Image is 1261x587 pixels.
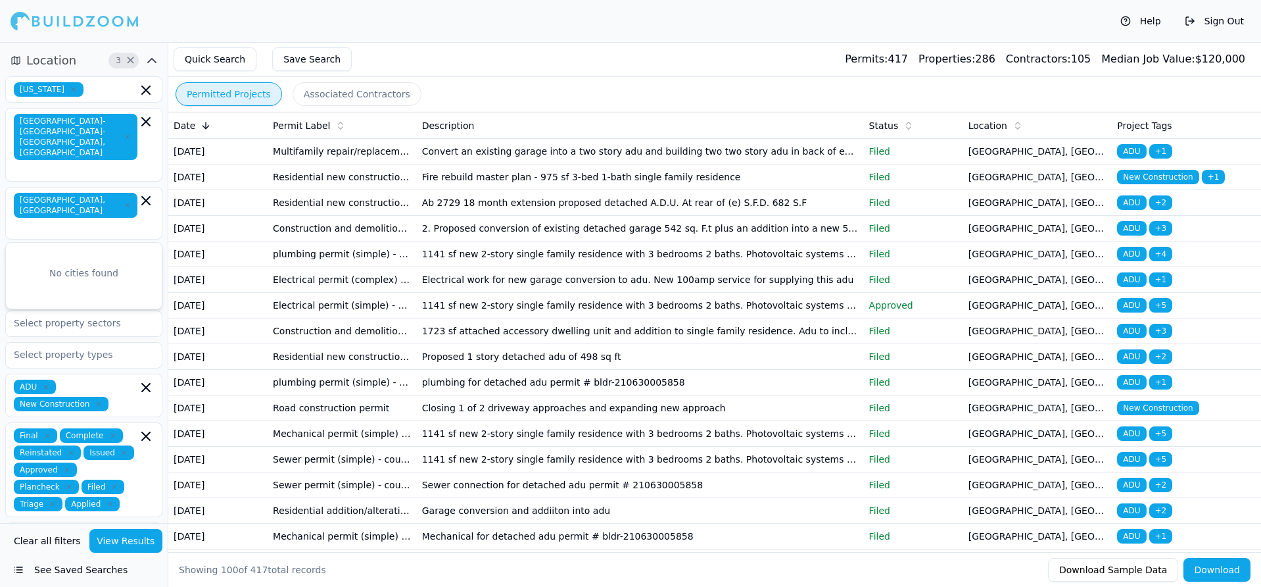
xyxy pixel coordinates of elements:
span: ADU [1117,375,1146,390]
td: 2. Proposed conversion of existing detached garage 542 sq. F.t plus an addition into a new 593 sq... [417,216,864,242]
span: [US_STATE] [14,82,83,97]
td: Multifamily new construction building permit - county [268,549,417,575]
span: New Construction [1117,401,1199,415]
td: Construction and demolition - deposit [268,319,417,344]
button: Quick Search [174,47,256,71]
span: Permits: [845,53,888,65]
td: 1141 sf new 2-story single family residence with 3 bedrooms 2 baths. Photovoltaic systems and fir... [417,421,864,447]
span: No cities found [49,267,118,280]
p: Filed [869,530,958,543]
span: ADU [1117,195,1146,210]
span: ADU [1117,298,1146,313]
td: [DATE] [168,242,268,267]
span: ADU [1117,221,1146,236]
td: [DATE] [168,549,268,575]
span: Status [869,119,899,132]
td: [GEOGRAPHIC_DATA], [GEOGRAPHIC_DATA] [963,165,1112,190]
button: See Saved Searches [5,558,162,582]
button: Location3Clear Location filters [5,50,162,71]
span: ADU [1117,478,1146,492]
td: Mechanical permit (simple) - county [268,421,417,447]
p: Filed [869,324,958,338]
span: + 2 [1149,478,1173,492]
span: Applied [65,497,120,511]
td: [GEOGRAPHIC_DATA], [GEOGRAPHIC_DATA] [963,293,1112,319]
span: 417 [250,565,268,575]
td: [GEOGRAPHIC_DATA], [GEOGRAPHIC_DATA] [963,549,1112,575]
button: View Results [89,529,163,553]
span: 3 [112,54,125,67]
td: Road construction permit [268,396,417,421]
button: Associated Contractors [293,82,421,106]
td: Sewer permit (simple) - county [268,447,417,472]
td: Construction and demolition - deposit [268,216,417,242]
td: [GEOGRAPHIC_DATA], [GEOGRAPHIC_DATA] [963,498,1112,524]
td: [DATE] [168,421,268,447]
span: Complete [60,428,123,443]
td: plumbing for detached adu permit # bldr-210630005858 [417,370,864,396]
input: Select property types [6,343,145,367]
td: [DATE] [168,293,268,319]
button: Clear all filters [11,529,84,553]
td: plumbing permit (simple) - county [268,242,417,267]
div: $ 120,000 [1101,51,1245,67]
span: ADU [1117,426,1146,441]
span: [GEOGRAPHIC_DATA]-[GEOGRAPHIC_DATA]-[GEOGRAPHIC_DATA], [GEOGRAPHIC_DATA] [14,114,137,160]
div: Suggestions [5,242,162,309]
td: Convert an existing garage into a two story adu and building two two story adu in back of existin... [417,139,864,165]
span: Median Job Value: [1101,53,1195,65]
span: + 1 [1149,272,1173,287]
td: [DATE] [168,524,268,549]
td: [DATE] [168,216,268,242]
span: + 3 [1149,221,1173,236]
p: Filed [869,504,958,517]
input: Select property sectors [6,311,145,335]
p: Filed [869,376,958,389]
div: 417 [845,51,908,67]
span: ADU [1117,324,1146,338]
span: [GEOGRAPHIC_DATA], [GEOGRAPHIC_DATA] [14,193,137,218]
button: Download Sample Data [1048,558,1178,582]
p: Filed [869,247,958,261]
td: [GEOGRAPHIC_DATA], [GEOGRAPHIC_DATA] [963,319,1112,344]
span: + 5 [1149,426,1173,441]
span: ADU [1117,503,1146,518]
button: Sign Out [1178,11,1250,32]
span: + 5 [1149,298,1173,313]
p: Filed [869,222,958,235]
span: Final [14,428,57,443]
p: Filed [869,145,958,158]
span: + 2 [1149,195,1173,210]
span: Description [422,119,475,132]
td: Mechanical permit (simple) - county [268,524,417,549]
span: Date [174,119,195,132]
td: [DATE] [168,344,268,370]
span: + 4 [1149,247,1173,261]
td: [GEOGRAPHIC_DATA], [GEOGRAPHIC_DATA] [963,472,1112,498]
span: ADU [14,380,56,394]
td: 1723 sf attached accessory dwelling unit and addition to single family residence. Adu to include ... [417,319,864,344]
span: ADU [1117,452,1146,467]
p: Filed [869,401,958,415]
td: Proposed 1 story detached adu of 498 sq ft [417,344,864,370]
td: 1141 sf new 2-story single family residence with 3 bedrooms 2 baths. Photovoltaic systems and fir... [417,293,864,319]
p: Filed [869,196,958,209]
p: Filed [869,478,958,492]
td: [GEOGRAPHIC_DATA], [GEOGRAPHIC_DATA] [963,267,1112,293]
button: Download [1183,558,1250,582]
span: Filed [82,480,125,494]
td: Closing 1 of 2 driveway approaches and expanding new approach [417,396,864,421]
span: Triage [14,497,62,511]
td: [GEOGRAPHIC_DATA], [GEOGRAPHIC_DATA] [963,344,1112,370]
td: [DATE] [168,139,268,165]
td: Fire rebuild master plan - 975 sf 3-bed 1-bath single family residence [417,165,864,190]
span: 100 [221,565,239,575]
span: New Construction [1117,170,1199,184]
td: Residential new construction building permit - county [268,344,417,370]
span: + 2 [1149,503,1173,518]
span: Issued [83,446,134,460]
div: Showing of total records [179,563,326,576]
td: [DATE] [168,498,268,524]
td: Residential new construction building permit - county [268,190,417,216]
td: [GEOGRAPHIC_DATA], [GEOGRAPHIC_DATA] [963,216,1112,242]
